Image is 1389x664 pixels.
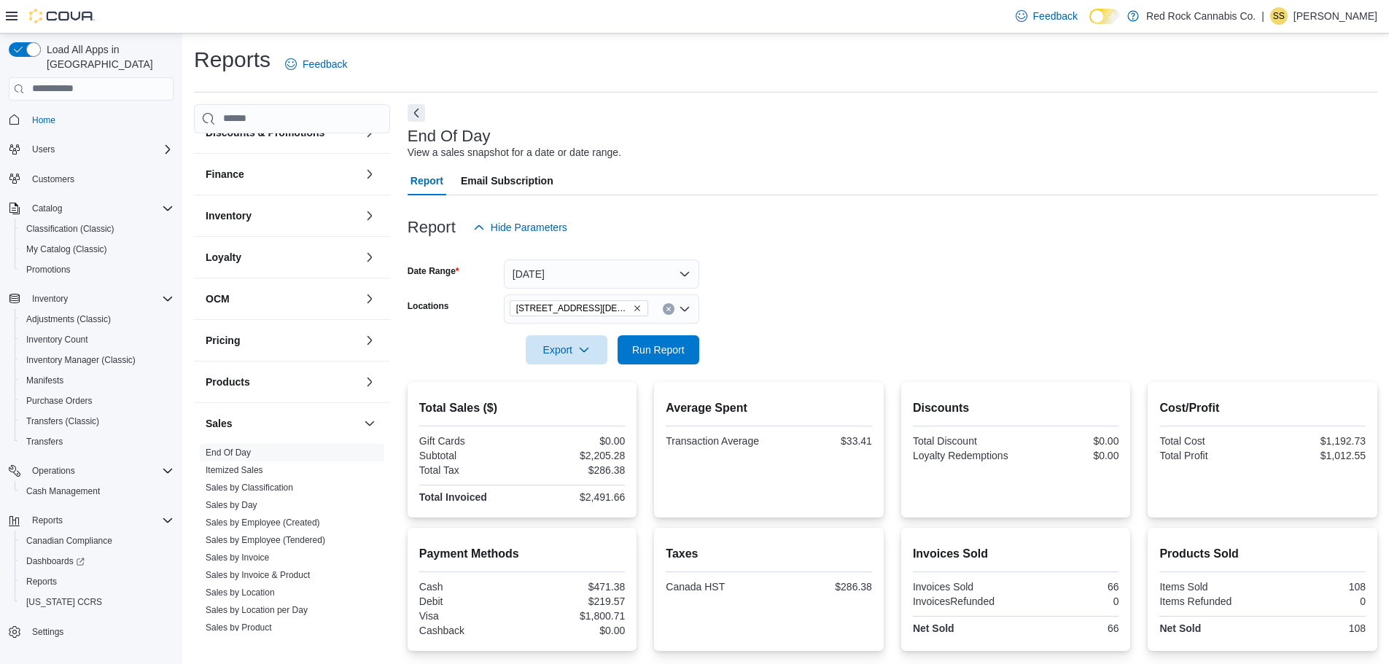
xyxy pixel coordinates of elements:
span: Report [411,166,443,195]
button: Settings [3,621,179,642]
button: Inventory Manager (Classic) [15,350,179,370]
button: Transfers (Classic) [15,411,179,431]
a: Transfers (Classic) [20,413,105,430]
button: [DATE] [504,259,699,289]
div: Cashback [419,625,519,636]
span: SS [1273,7,1285,25]
button: Adjustments (Classic) [15,309,179,329]
span: Reports [26,512,174,529]
div: InvoicesRefunded [913,595,1013,607]
a: Sales by Employee (Created) [206,517,320,528]
p: Red Rock Cannabis Co. [1146,7,1256,25]
a: Sales by Invoice [206,552,269,563]
span: Users [26,141,174,158]
span: Promotions [26,264,71,276]
a: Sales by Employee (Tendered) [206,535,325,545]
span: Operations [26,462,174,480]
button: Products [361,373,378,391]
span: [STREET_ADDRESS][DEMOGRAPHIC_DATA] [516,301,630,316]
button: Pricing [361,332,378,349]
a: Dashboards [15,551,179,571]
span: Sales by Invoice [206,552,269,563]
div: $1,192.73 [1266,435,1366,447]
span: Inventory Manager (Classic) [26,354,136,366]
div: $33.41 [772,435,872,447]
span: Inventory [26,290,174,308]
label: Date Range [408,265,459,277]
h2: Payment Methods [419,545,626,563]
div: $286.38 [772,581,872,593]
button: OCM [206,292,358,306]
span: Transfers [26,436,63,448]
div: Items Refunded [1159,595,1259,607]
div: 66 [1019,622,1118,634]
button: Hide Parameters [467,213,573,242]
span: Inventory Count [26,334,88,345]
a: Inventory Count [20,331,94,348]
span: 6 Church St. [510,300,648,316]
span: Sales by Product [206,622,272,633]
span: Inventory [32,293,68,305]
div: Invoices Sold [913,581,1013,593]
span: Transfers [20,433,174,450]
span: Transfers (Classic) [26,415,99,427]
label: Locations [408,300,449,312]
h2: Average Spent [666,399,872,417]
div: $219.57 [525,595,625,607]
div: $471.38 [525,581,625,593]
span: Settings [32,626,63,638]
span: Export [534,335,599,364]
a: Sales by Location [206,587,275,598]
div: 108 [1266,581,1366,593]
button: Users [26,141,61,158]
button: Home [3,109,179,130]
button: Operations [26,462,81,480]
a: End Of Day [206,448,251,458]
div: Visa [419,610,519,622]
input: Dark Mode [1089,9,1120,24]
span: Feedback [1033,9,1078,23]
button: Canadian Compliance [15,531,179,551]
h3: Report [408,219,456,236]
span: Itemized Sales [206,464,263,476]
span: Canadian Compliance [20,532,174,550]
a: Classification (Classic) [20,220,120,238]
img: Cova [29,9,95,23]
div: Gift Cards [419,435,519,447]
span: Purchase Orders [20,392,174,410]
span: Dashboards [26,555,85,567]
h3: Finance [206,167,244,181]
strong: Net Sold [913,622,954,634]
div: Debit [419,595,519,607]
button: Remove 6 Church St. from selection in this group [633,304,642,313]
button: Classification (Classic) [15,219,179,239]
span: Purchase Orders [26,395,93,407]
div: Subtotal [419,450,519,461]
div: Canada HST [666,581,766,593]
a: Canadian Compliance [20,532,118,550]
span: Adjustments (Classic) [26,313,111,325]
a: Cash Management [20,483,106,500]
div: $0.00 [1019,435,1118,447]
a: Transfers [20,433,69,450]
div: 0 [1266,595,1366,607]
div: $1,012.55 [1266,450,1366,461]
div: $0.00 [525,625,625,636]
div: $0.00 [525,435,625,447]
span: My Catalog (Classic) [26,243,107,255]
button: Operations [3,461,179,481]
span: [US_STATE] CCRS [26,596,102,608]
h3: OCM [206,292,230,306]
div: Total Discount [913,435,1013,447]
button: OCM [361,290,378,308]
button: Next [408,104,425,122]
a: Home [26,112,61,129]
button: Customers [3,168,179,190]
button: Inventory [206,208,358,223]
button: Loyalty [206,250,358,265]
span: Users [32,144,55,155]
div: Sepehr Shafiei [1270,7,1288,25]
span: Feedback [303,57,347,71]
h3: Loyalty [206,250,241,265]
